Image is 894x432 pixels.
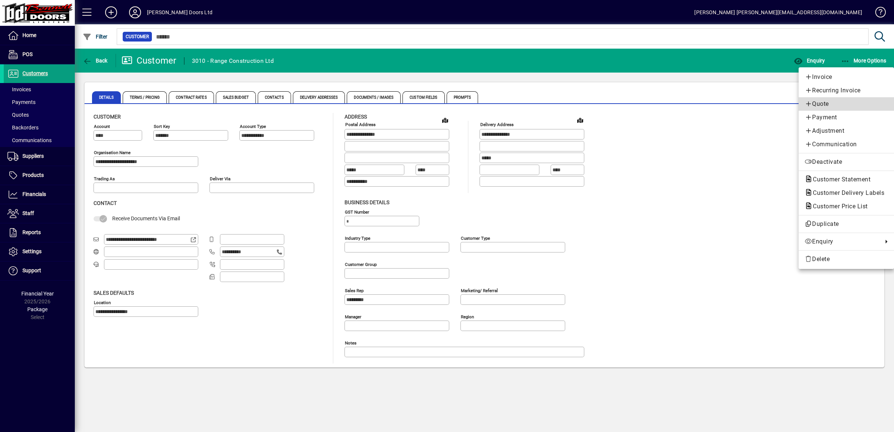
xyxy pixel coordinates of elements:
[805,176,874,183] span: Customer Statement
[805,255,888,264] span: Delete
[805,189,888,196] span: Customer Delivery Labels
[799,155,894,169] button: Deactivate customer
[805,99,888,108] span: Quote
[805,220,888,229] span: Duplicate
[805,237,879,246] span: Enquiry
[805,140,888,149] span: Communication
[805,126,888,135] span: Adjustment
[805,73,888,82] span: Invoice
[805,203,872,210] span: Customer Price List
[805,86,888,95] span: Recurring Invoice
[805,113,888,122] span: Payment
[805,157,888,166] span: Deactivate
